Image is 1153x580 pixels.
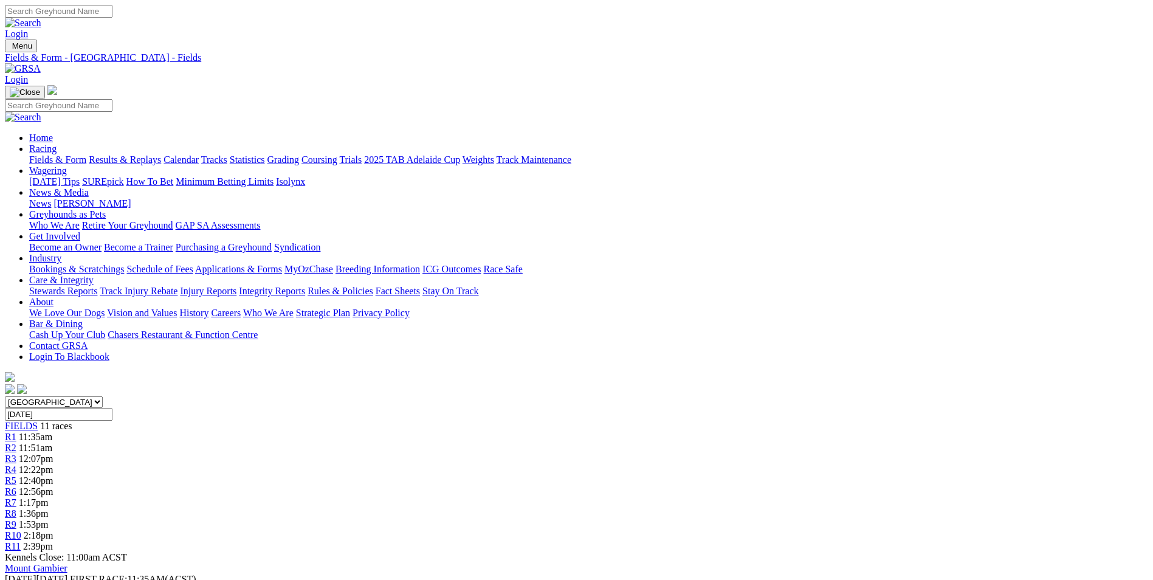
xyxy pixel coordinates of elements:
a: R10 [5,530,21,540]
a: Applications & Forms [195,264,282,274]
a: News & Media [29,187,89,198]
div: Greyhounds as Pets [29,220,1148,231]
a: Fields & Form - [GEOGRAPHIC_DATA] - Fields [5,52,1148,63]
a: Bar & Dining [29,319,83,329]
span: 12:40pm [19,475,53,486]
a: Vision and Values [107,308,177,318]
a: Integrity Reports [239,286,305,296]
a: Who We Are [243,308,294,318]
div: Bar & Dining [29,330,1148,340]
a: [DATE] Tips [29,176,80,187]
a: Track Injury Rebate [100,286,177,296]
a: Stay On Track [422,286,478,296]
a: R4 [5,464,16,475]
a: Industry [29,253,61,263]
a: Isolynx [276,176,305,187]
a: News [29,198,51,209]
a: 2025 TAB Adelaide Cup [364,154,460,165]
a: Tracks [201,154,227,165]
a: Strategic Plan [296,308,350,318]
div: News & Media [29,198,1148,209]
a: Syndication [274,242,320,252]
a: Purchasing a Greyhound [176,242,272,252]
a: GAP SA Assessments [176,220,261,230]
span: 2:18pm [24,530,53,540]
a: R11 [5,541,21,551]
a: Greyhounds as Pets [29,209,106,219]
input: Search [5,99,112,112]
a: R3 [5,454,16,464]
a: Contact GRSA [29,340,88,351]
a: Minimum Betting Limits [176,176,274,187]
a: Cash Up Your Club [29,330,105,340]
a: R8 [5,508,16,519]
a: Who We Are [29,220,80,230]
div: Wagering [29,176,1148,187]
a: History [179,308,208,318]
span: Kennels Close: 11:00am ACST [5,552,127,562]
span: 1:36pm [19,508,49,519]
span: 12:22pm [19,464,53,475]
img: Close [10,88,40,97]
a: Race Safe [483,264,522,274]
a: R6 [5,486,16,497]
span: 1:53pm [19,519,49,530]
div: Racing [29,154,1148,165]
span: R5 [5,475,16,486]
a: SUREpick [82,176,123,187]
img: Search [5,112,41,123]
img: logo-grsa-white.png [47,85,57,95]
a: How To Bet [126,176,174,187]
input: Select date [5,408,112,421]
a: Retire Your Greyhound [82,220,173,230]
a: Results & Replays [89,154,161,165]
a: Schedule of Fees [126,264,193,274]
img: Search [5,18,41,29]
a: Bookings & Scratchings [29,264,124,274]
a: Care & Integrity [29,275,94,285]
a: Login [5,74,28,85]
a: Login [5,29,28,39]
span: Menu [12,41,32,50]
span: R1 [5,432,16,442]
span: 11:35am [19,432,52,442]
a: Login To Blackbook [29,351,109,362]
div: Industry [29,264,1148,275]
a: Become an Owner [29,242,102,252]
a: Breeding Information [336,264,420,274]
span: R7 [5,497,16,508]
a: ICG Outcomes [422,264,481,274]
a: Weights [463,154,494,165]
a: Calendar [163,154,199,165]
a: Mount Gambier [5,563,67,573]
a: Chasers Restaurant & Function Centre [108,330,258,340]
a: Grading [267,154,299,165]
img: logo-grsa-white.png [5,372,15,382]
span: FIELDS [5,421,38,431]
span: 1:17pm [19,497,49,508]
a: R9 [5,519,16,530]
a: Stewards Reports [29,286,97,296]
div: About [29,308,1148,319]
img: facebook.svg [5,384,15,394]
a: R2 [5,443,16,453]
a: Careers [211,308,241,318]
span: 12:56pm [19,486,53,497]
a: Track Maintenance [497,154,571,165]
a: We Love Our Dogs [29,308,105,318]
a: Injury Reports [180,286,236,296]
div: Care & Integrity [29,286,1148,297]
a: Racing [29,143,57,154]
a: About [29,297,53,307]
img: twitter.svg [17,384,27,394]
a: Fields & Form [29,154,86,165]
span: 12:07pm [19,454,53,464]
a: Home [29,133,53,143]
a: Privacy Policy [353,308,410,318]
